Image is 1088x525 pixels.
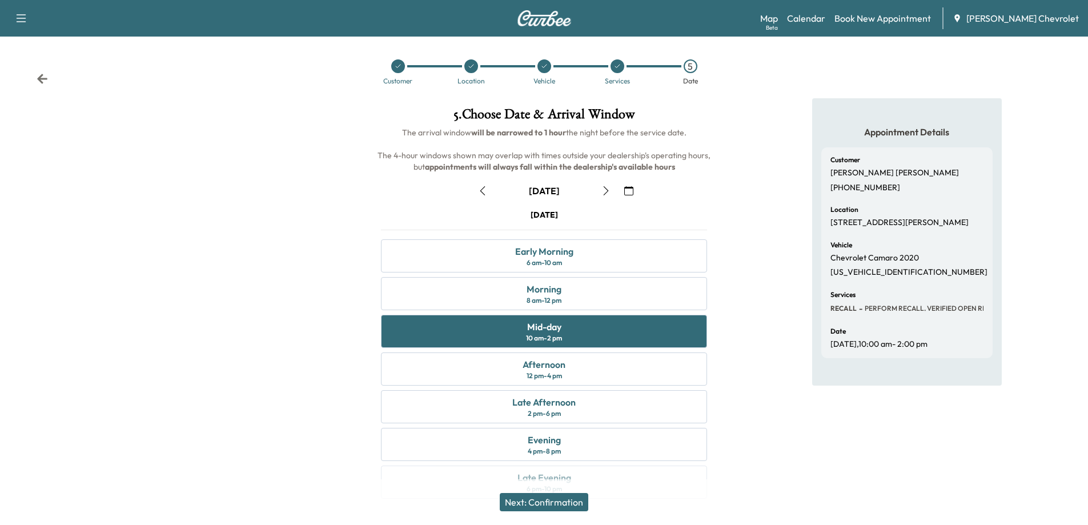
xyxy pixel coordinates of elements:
[523,358,565,371] div: Afternoon
[527,282,561,296] div: Morning
[830,242,852,249] h6: Vehicle
[830,291,856,298] h6: Services
[830,183,900,193] p: [PHONE_NUMBER]
[830,328,846,335] h6: Date
[528,433,561,447] div: Evening
[425,162,675,172] b: appointments will always fall within the dealership's available hours
[529,185,560,197] div: [DATE]
[528,409,561,418] div: 2 pm - 6 pm
[830,339,928,350] p: [DATE] , 10:00 am - 2:00 pm
[684,59,697,73] div: 5
[512,395,576,409] div: Late Afternoon
[830,218,969,228] p: [STREET_ADDRESS][PERSON_NAME]
[527,371,562,380] div: 12 pm - 4 pm
[830,267,987,278] p: [US_VEHICLE_IDENTIFICATION_NUMBER]
[527,320,561,334] div: Mid-day
[760,11,778,25] a: MapBeta
[830,206,858,213] h6: Location
[383,78,412,85] div: Customer
[821,126,993,138] h5: Appointment Details
[787,11,825,25] a: Calendar
[862,304,1005,313] span: PERFORM RECALL. VERIFIED OPEN RECALL:
[766,23,778,32] div: Beta
[527,296,561,305] div: 8 am - 12 pm
[531,209,558,221] div: [DATE]
[605,78,630,85] div: Services
[527,258,562,267] div: 6 am - 10 am
[471,127,566,138] b: will be narrowed to 1 hour
[378,127,712,172] span: The arrival window the night before the service date. The 4-hour windows shown may overlap with t...
[372,107,716,127] h1: 5 . Choose Date & Arrival Window
[834,11,931,25] a: Book New Appointment
[500,493,588,511] button: Next: Confirmation
[528,447,561,456] div: 4 pm - 8 pm
[857,303,862,314] span: -
[966,11,1079,25] span: [PERSON_NAME] Chevrolet
[517,10,572,26] img: Curbee Logo
[533,78,555,85] div: Vehicle
[830,168,959,178] p: [PERSON_NAME] [PERSON_NAME]
[37,73,48,85] div: Back
[526,334,562,343] div: 10 am - 2 pm
[515,245,573,258] div: Early Morning
[830,253,919,263] p: Chevrolet Camaro 2020
[830,304,857,313] span: RECALL
[683,78,698,85] div: Date
[830,157,860,163] h6: Customer
[457,78,485,85] div: Location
